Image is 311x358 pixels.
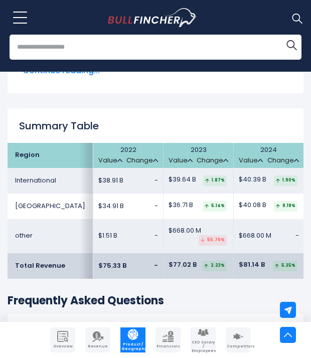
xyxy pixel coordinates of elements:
td: International [8,168,93,194]
td: other [8,219,93,253]
span: $40.39 B [239,175,266,184]
div: 55.76% [199,235,227,246]
span: $39.64 B [169,175,196,184]
th: 2023 [164,143,234,168]
span: Overview [51,344,74,348]
a: Company Overview [50,327,75,352]
span: Revenue [86,344,109,348]
span: $38.91 B [98,176,123,185]
span: $40.08 B [239,201,266,210]
span: $75.33 B [98,262,126,270]
a: Value [98,156,122,165]
span: - [154,232,158,240]
td: [GEOGRAPHIC_DATA] [8,194,93,219]
a: Value [239,156,263,165]
a: Change [197,156,228,165]
th: 2024 [234,143,304,168]
span: $36.71 B [169,201,193,210]
span: - [295,232,299,240]
div: 9.19% [274,201,297,212]
div: 5.14% [203,201,227,212]
div: 1.87% [203,175,227,186]
h2: Summary Table [8,120,303,132]
a: Company Revenue [85,327,110,352]
div: 2.23% [202,261,227,271]
td: Total Revenue [8,253,93,279]
span: $668.00 M [239,232,271,240]
a: Company Financials [155,327,181,352]
div: 5.35% [273,261,297,271]
a: Change [267,156,299,165]
span: - [154,262,158,270]
span: $81.14 B [239,261,265,269]
span: CEO Salary / Employees [192,340,215,353]
a: Go to homepage [108,8,216,27]
img: Bullfincher logo [108,8,198,27]
span: - [154,176,158,185]
span: $34.91 B [98,202,124,211]
a: Company Employees [191,327,216,352]
span: Product / Geography [121,342,144,351]
h3: Frequently Asked Questions [8,294,303,308]
span: $1.51 B [98,232,117,240]
th: 2022 [93,143,164,168]
span: - [154,202,158,211]
a: Value [169,156,193,165]
span: $668.00 M [169,227,201,235]
span: Competitors [227,344,250,348]
th: Region [8,143,93,168]
a: Change [126,156,158,165]
a: Company Product/Geography [120,327,145,352]
button: Search [281,35,301,55]
span: $77.02 B [169,261,197,269]
a: Company Competitors [226,327,251,352]
div: 1.90% [274,175,297,186]
span: Financials [157,344,180,348]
